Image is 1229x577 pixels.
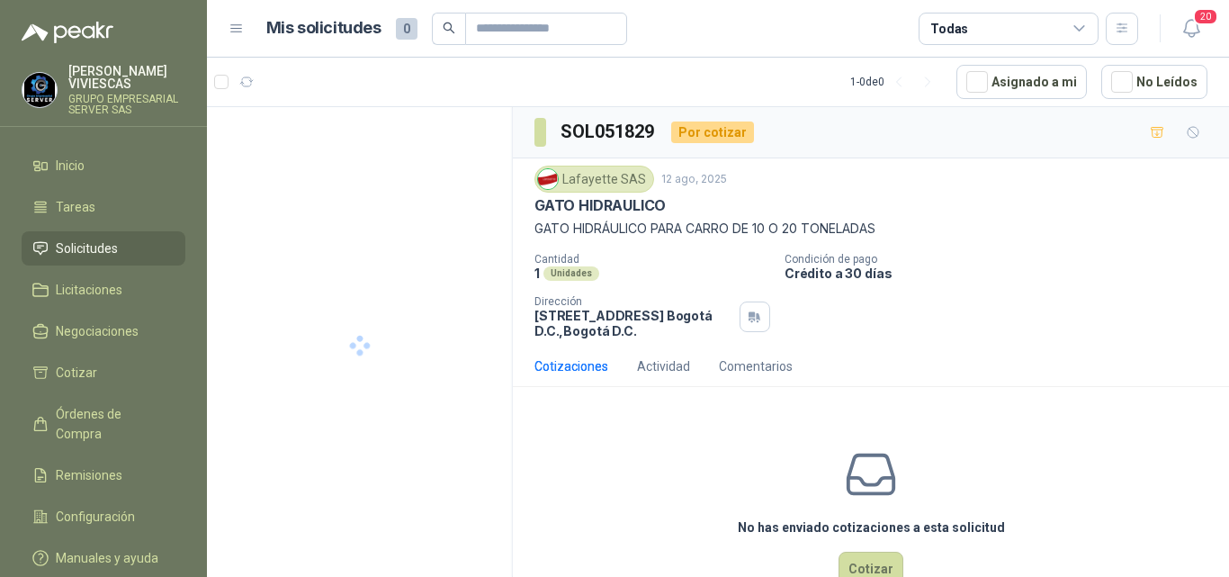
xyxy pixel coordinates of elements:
[56,239,118,258] span: Solicitudes
[56,548,158,568] span: Manuales y ayuda
[22,22,113,43] img: Logo peakr
[56,280,122,300] span: Licitaciones
[22,149,185,183] a: Inicio
[22,458,185,492] a: Remisiones
[534,295,732,308] p: Dirección
[738,518,1005,537] h3: No has enviado cotizaciones a esta solicitud
[671,122,754,143] div: Por cotizar
[1193,8,1218,25] span: 20
[534,308,732,338] p: [STREET_ADDRESS] Bogotá D.C. , Bogotá D.C.
[396,18,417,40] span: 0
[22,397,185,451] a: Órdenes de Compra
[22,541,185,575] a: Manuales y ayuda
[661,171,727,188] p: 12 ago, 2025
[56,465,122,485] span: Remisiones
[534,219,1207,239] p: GATO HIDRÁULICO PARA CARRO DE 10 O 20 TONELADAS
[56,363,97,383] span: Cotizar
[22,273,185,307] a: Licitaciones
[534,166,654,193] div: Lafayette SAS
[56,321,139,341] span: Negociaciones
[22,500,185,534] a: Configuración
[719,356,793,376] div: Comentarios
[56,404,168,444] span: Órdenes de Compra
[68,94,185,115] p: GRUPO EMPRESARIAL SERVER SAS
[850,68,942,96] div: 1 - 0 de 0
[956,65,1087,99] button: Asignado a mi
[56,156,85,176] span: Inicio
[785,253,1222,266] p: Condición de pago
[534,356,608,376] div: Cotizaciones
[68,65,185,90] p: [PERSON_NAME] VIVIESCAS
[534,196,666,215] p: GATO HIDRAULICO
[534,253,770,266] p: Cantidad
[930,19,968,39] div: Todas
[266,15,381,41] h1: Mis solicitudes
[22,190,185,224] a: Tareas
[56,507,135,527] span: Configuración
[538,169,558,189] img: Company Logo
[22,356,185,390] a: Cotizar
[1101,65,1207,99] button: No Leídos
[22,231,185,266] a: Solicitudes
[22,73,57,107] img: Company Logo
[1175,13,1207,45] button: 20
[22,314,185,348] a: Negociaciones
[443,22,455,34] span: search
[785,266,1222,281] p: Crédito a 30 días
[534,266,540,281] p: 1
[543,266,599,281] div: Unidades
[561,118,657,146] h3: SOL051829
[56,197,95,217] span: Tareas
[637,356,690,376] div: Actividad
